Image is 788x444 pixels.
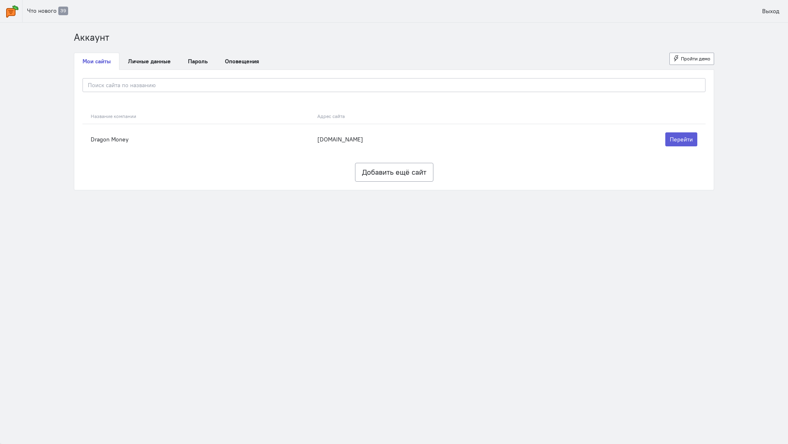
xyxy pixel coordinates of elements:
[216,53,268,70] a: Оповещения
[665,132,697,146] a: Перейти
[681,55,710,62] span: Пройти демо
[6,5,18,18] img: carrot-quest.svg
[74,31,109,44] li: Аккаунт
[82,78,706,92] input: Поиск сайта по названию
[179,53,216,70] a: Пароль
[74,31,714,44] nav: breadcrumb
[758,4,784,18] a: Выход
[27,7,57,14] span: Что нового
[58,7,68,15] span: 39
[119,53,179,70] a: Личные данные
[355,163,433,182] button: Добавить ещё сайт
[313,124,529,155] td: [DOMAIN_NAME]
[669,53,715,65] button: Пройти демо
[82,124,313,155] td: Dragon Money
[313,109,529,124] th: Адрес сайта
[23,4,73,18] a: Что нового 39
[82,109,313,124] th: Название компании
[74,53,119,70] a: Мои сайты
